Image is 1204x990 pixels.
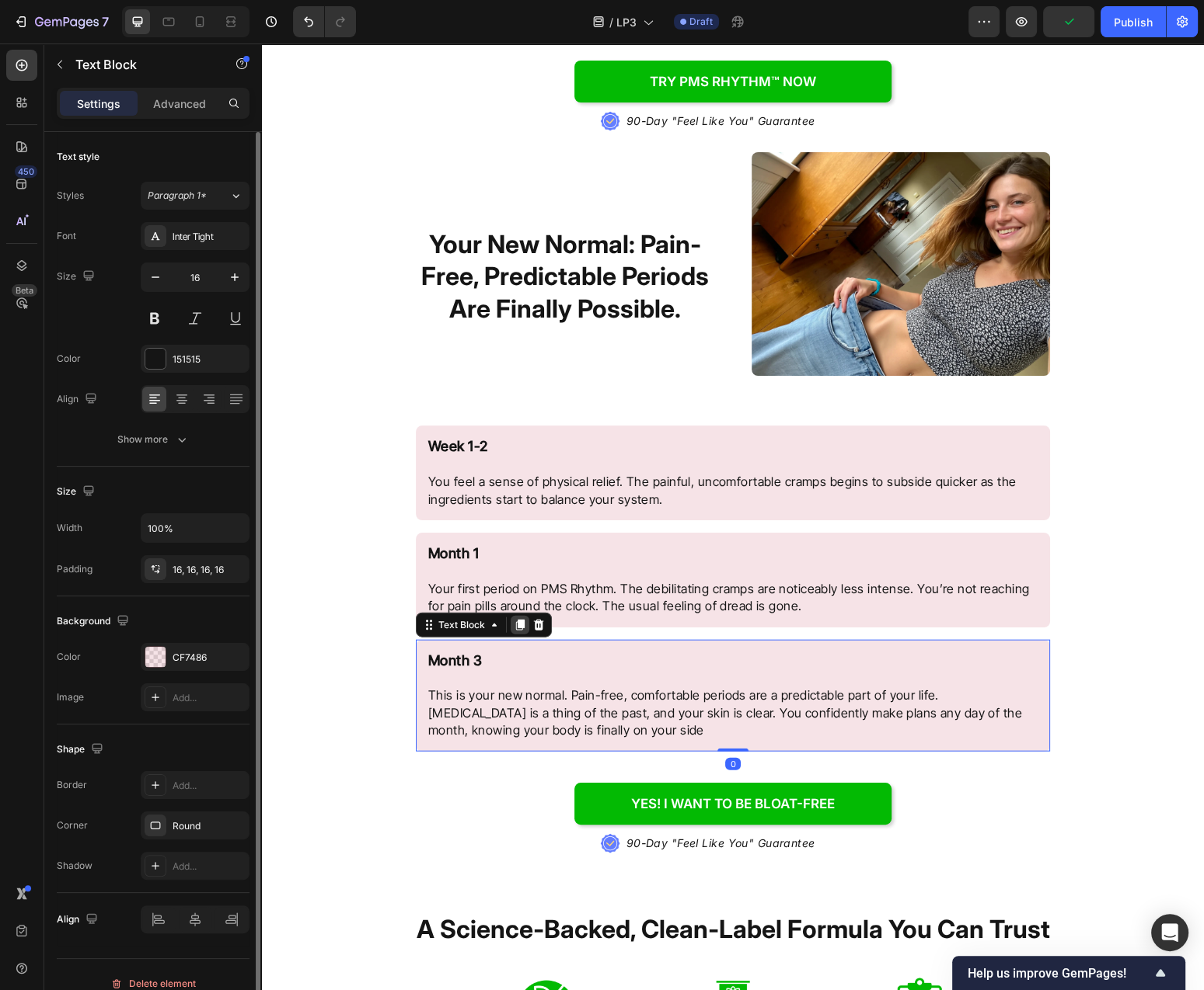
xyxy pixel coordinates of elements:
[365,70,553,85] p: 90-Day "Feel Like You" Guarantee
[141,183,465,283] h2: Rich Text Editor. Editing area: main
[57,909,101,930] div: Align
[57,150,99,164] div: Text style
[57,426,250,453] button: Show more
[15,165,37,178] div: 450
[57,690,84,704] div: Image
[173,575,226,589] div: Text Block
[148,189,207,203] span: Paragraph 1*
[57,189,84,203] div: Styles
[57,778,87,792] div: Border
[57,859,92,873] div: Shadow
[365,792,553,808] p: 90-Day "Feel Like You" Guarantee
[166,609,776,696] p: This is your new normal. Pain-free, comfortable periods are a predictable part of your life. [MED...
[155,870,788,901] strong: A Science-Backed, Clean-Label Formula You Can Trust
[166,394,225,411] strong: Week 1-2
[153,96,206,112] p: Advanced
[57,650,81,664] div: Color
[1114,14,1153,30] div: Publish
[1101,6,1166,37] button: Publish
[173,691,246,705] div: Add...
[77,96,120,112] p: Settings
[463,714,479,727] div: 0
[117,432,190,447] div: Show more
[57,389,100,410] div: Align
[102,12,109,31] p: 7
[166,394,776,464] p: You feel a sense of physical relief. The painful, uncomfortable cramps begins to subside quicker ...
[57,521,82,535] div: Width
[57,611,132,632] div: Background
[369,752,573,769] p: yes! I want to be bloat-free
[968,966,1151,981] span: Help us improve GemPages!
[173,230,246,244] div: Inter Tight
[12,284,37,297] div: Beta
[312,739,630,781] a: yes! I want to be bloat-free
[6,6,116,37] button: 7
[166,502,217,518] strong: Month 1
[1151,914,1188,951] div: Open Intercom Messenger
[609,14,613,30] span: /
[154,489,788,584] div: Rich Text Editor. Editing area: main
[166,609,220,625] strong: Month 3
[968,964,1170,982] button: Show survey - Help us improve GemPages!
[141,182,250,210] button: Paragraph 1*
[57,352,81,366] div: Color
[57,266,98,287] div: Size
[57,229,76,243] div: Font
[57,739,106,760] div: Shape
[154,382,788,477] div: Rich Text Editor. Editing area: main
[173,779,246,793] div: Add...
[166,537,776,571] p: Your first period on PMS Rhythm. The debilitating cramps are noticeably less intense. You’re not ...
[616,14,637,30] span: LP3
[173,860,246,874] div: Add...
[173,563,246,577] div: 16, 16, 16, 16
[143,185,463,282] p: ⁠⁠⁠⁠⁠⁠⁠
[141,514,249,542] input: Auto
[293,6,356,37] div: Undo/Redo
[173,353,246,366] div: 151515
[57,481,98,502] div: Size
[689,15,713,29] span: Draft
[262,43,1204,990] iframe: Design area
[159,186,447,280] strong: Your New Normal: Pain-Free, Predictable Periods Are Finally Possible.
[57,562,92,576] div: Padding
[173,651,246,665] div: CF7486
[57,818,88,832] div: Corner
[490,109,788,332] img: gempages_577083542056469395-be479cef-20df-42f5-ac46-094104c9f1b1.webp
[173,819,246,833] div: Round
[75,55,208,74] p: Text Block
